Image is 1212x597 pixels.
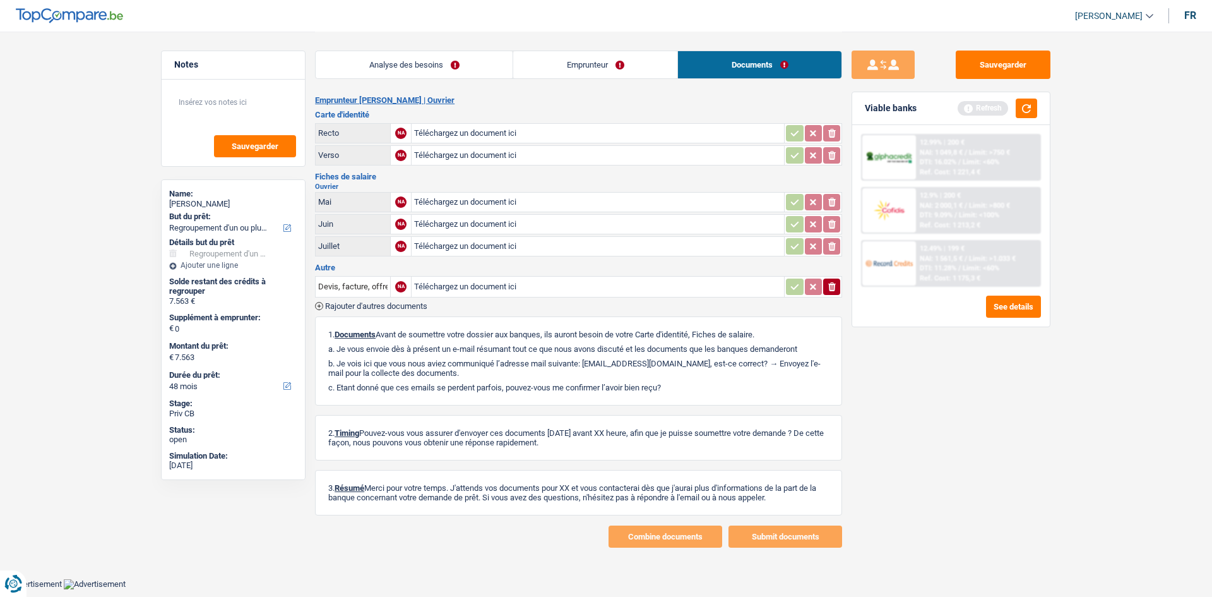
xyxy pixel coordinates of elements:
[169,261,297,270] div: Ajouter une ligne
[986,296,1041,318] button: See details
[865,103,917,114] div: Viable banks
[16,8,123,23] img: TopCompare Logo
[315,302,427,310] button: Rajouter d'autres documents
[328,483,829,502] p: 3. Merci pour votre temps. J'attends vos documents pour XX et vous contacterai dès que j'aurai p...
[328,359,829,378] p: b. Je vois ici que vous nous aviez communiqué l’adresse mail suivante: [EMAIL_ADDRESS][DOMAIN_NA...
[169,238,297,248] div: Détails but du prêt
[232,142,278,150] span: Sauvegarder
[865,251,912,275] img: Record Credits
[920,274,980,282] div: Ref. Cost: 1 175,3 €
[335,483,364,493] span: Résumé
[395,281,407,292] div: NA
[920,255,963,263] span: NAI: 1 561,5 €
[169,461,297,471] div: [DATE]
[169,435,297,445] div: open
[315,172,842,181] h3: Fiches de salaire
[328,344,829,354] p: a. Je vous envoie dès à présent un e-mail résumant tout ce que nous avons discuté et les doc...
[169,370,295,380] label: Durée du prêt:
[395,219,407,230] div: NA
[315,111,842,119] h3: Carte d'identité
[328,383,829,392] p: c. Etant donné que ces emails se perdent parfois, pouvez-vous me confirmer l’avoir bien reçu?
[328,428,829,447] p: 2. Pouvez-vous vous assurer d'envoyer ces documents [DATE] avant XX heure, afin que je puisse sou...
[609,526,722,548] button: Combine documents
[920,148,963,157] span: NAI: 1 049,8 €
[169,199,297,209] div: [PERSON_NAME]
[956,51,1050,79] button: Sauvegarder
[1065,6,1153,27] a: [PERSON_NAME]
[959,211,999,219] span: Limit: <100%
[315,95,842,106] h2: Emprunteur [PERSON_NAME] | Ouvrier
[965,202,967,210] span: /
[969,255,1016,263] span: Limit: >1.033 €
[318,219,388,229] div: Juin
[963,158,999,166] span: Limit: <60%
[315,263,842,272] h3: Autre
[335,428,359,438] span: Timing
[958,158,961,166] span: /
[963,264,999,272] span: Limit: <60%
[865,150,912,165] img: AlphaCredit
[965,148,967,157] span: /
[318,197,388,207] div: Mai
[395,241,407,252] div: NA
[169,323,174,334] span: €
[1075,11,1143,21] span: [PERSON_NAME]
[920,244,965,253] div: 12.49% | 199 €
[316,51,513,78] a: Analyse des besoins
[325,302,427,310] span: Rajouter d'autres documents
[318,128,388,138] div: Recto
[920,138,965,147] div: 12.99% | 200 €
[920,264,956,272] span: DTI: 11.28%
[920,221,980,229] div: Ref. Cost: 1 213,2 €
[920,211,953,219] span: DTI: 9.09%
[920,168,980,176] div: Ref. Cost: 1 221,4 €
[969,202,1010,210] span: Limit: >800 €
[954,211,957,219] span: /
[513,51,677,78] a: Emprunteur
[395,128,407,139] div: NA
[920,158,956,166] span: DTI: 16.02%
[965,255,967,263] span: /
[395,196,407,208] div: NA
[169,313,295,323] label: Supplément à emprunter:
[328,330,829,339] p: 1. Avant de soumettre votre dossier aux banques, ils auront besoin de votre Carte d'identité, Fic...
[728,526,842,548] button: Submit documents
[64,579,126,589] img: Advertisement
[1184,9,1196,21] div: fr
[678,51,841,78] a: Documents
[969,148,1010,157] span: Limit: >750 €
[169,353,174,363] span: €
[169,451,297,461] div: Simulation Date:
[169,425,297,435] div: Status:
[169,399,297,409] div: Stage:
[169,277,297,296] div: Solde restant des crédits à regrouper
[318,150,388,160] div: Verso
[865,198,912,222] img: Cofidis
[169,189,297,199] div: Name:
[920,202,963,210] span: NAI: 2 000,1 €
[958,101,1008,115] div: Refresh
[395,150,407,161] div: NA
[169,296,297,306] div: 7.563 €
[174,59,292,70] h5: Notes
[335,330,376,339] span: Documents
[958,264,961,272] span: /
[169,212,295,222] label: But du prêt:
[214,135,296,157] button: Sauvegarder
[169,341,295,351] label: Montant du prêt:
[318,241,388,251] div: Juillet
[920,191,961,200] div: 12.9% | 200 €
[169,409,297,419] div: Priv CB
[315,183,842,190] h2: Ouvrier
